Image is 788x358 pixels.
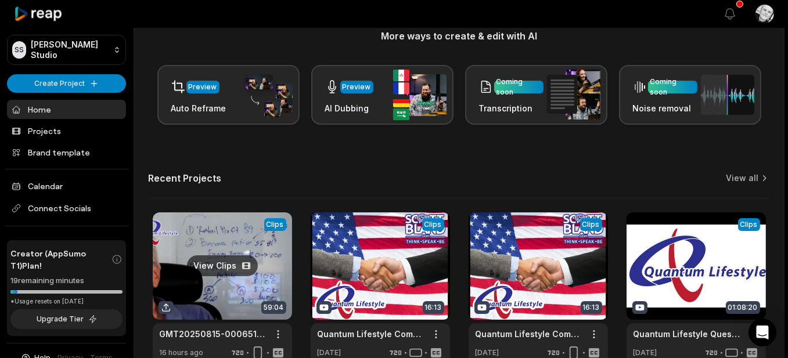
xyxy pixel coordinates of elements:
div: Preview [343,82,371,92]
div: SS [12,41,26,59]
button: Create Project [7,74,126,93]
a: View all [726,172,758,184]
h3: AI Dubbing [325,102,373,114]
h2: Recent Projects [148,172,221,184]
div: Preview [189,82,217,92]
a: GMT20250815-000651_Recording_1920x1080 [160,328,267,340]
a: Projects [7,121,126,140]
h3: Auto Reframe [171,102,226,114]
a: Calendar [7,176,126,196]
a: Brand template [7,143,126,162]
a: Quantum Lifestyle Comp Plan [476,328,582,340]
a: Quantum Lifestyle Question Interview 2025 - Quantum Lifestyle [GEOGRAPHIC_DATA] [634,328,740,340]
div: Coming soon [650,77,695,97]
div: Open Intercom Messenger [749,319,776,346]
img: noise_removal.png [701,75,754,115]
img: auto_reframe.png [239,73,293,118]
h3: Noise removal [633,102,697,114]
div: *Usage resets on [DATE] [10,297,123,306]
h3: More ways to create & edit with AI [148,29,770,43]
div: 19 remaining minutes [10,275,123,287]
h3: Transcription [479,102,544,114]
div: Coming soon [496,77,541,97]
img: transcription.png [547,70,600,120]
img: ai_dubbing.png [393,70,447,120]
span: Creator (AppSumo T1) Plan! [10,247,111,272]
a: Quantum Lifestyle Comp Plan [318,328,424,340]
button: Upgrade Tier [10,309,123,329]
a: Home [7,100,126,119]
p: [PERSON_NAME] Studio [31,39,109,60]
span: Connect Socials [7,198,126,219]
